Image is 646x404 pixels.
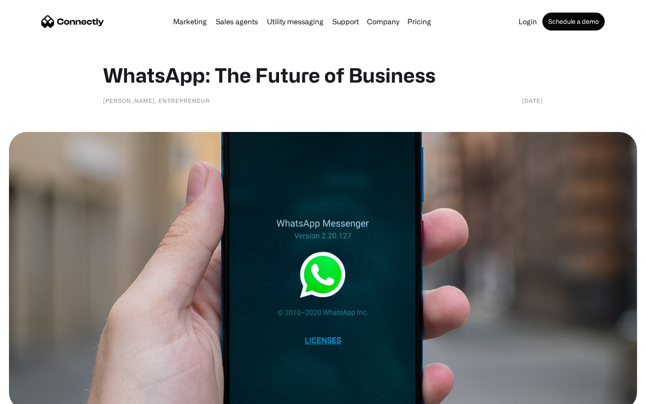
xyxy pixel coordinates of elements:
a: Marketing [170,18,210,25]
div: Company [367,15,399,28]
a: Login [515,18,541,25]
div: [PERSON_NAME], Entrepreneur [103,96,210,105]
a: Sales agents [212,18,262,25]
div: [DATE] [522,96,543,105]
a: Pricing [404,18,435,25]
aside: Language selected: English [9,388,54,401]
ul: Language list [18,388,54,401]
a: Support [329,18,362,25]
a: Utility messaging [263,18,327,25]
h1: WhatsApp: The Future of Business [103,63,543,87]
a: Schedule a demo [542,13,605,31]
